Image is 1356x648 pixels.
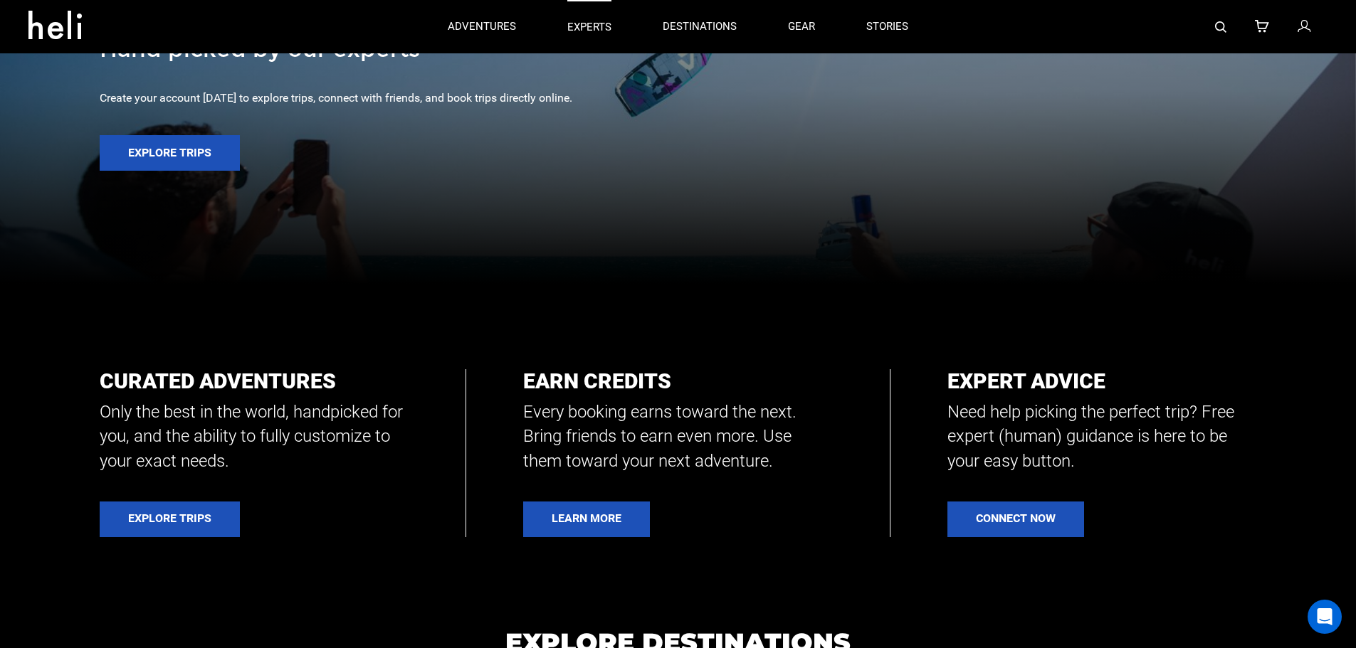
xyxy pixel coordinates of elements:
button: Explore Trips [100,135,240,171]
p: destinations [663,19,737,34]
p: Need help picking the perfect trip? Free expert (human) guidance is here to be your easy button. [947,400,1256,473]
h2: Curated Adventures [100,369,409,393]
p: Only the best in the world, handpicked for you, and the ability to fully customize to your exact ... [100,400,409,473]
p: adventures [448,19,516,34]
p: experts [567,20,611,35]
img: search-bar-icon.svg [1215,21,1226,33]
p: Every booking earns toward the next. Bring friends to earn even more. Use them toward your next a... [523,400,832,473]
div: Open Intercom Messenger [1308,600,1342,634]
h2: Earn Credits [523,369,832,393]
a: Explore Trips [100,501,240,537]
div: Create your account [DATE] to explore trips, connect with friends, and book trips directly online. [100,90,1256,107]
span: Hand picked by our experts [100,37,420,62]
a: Connect Now [947,501,1084,537]
h2: Expert Advice [947,369,1256,393]
a: Learn More [523,501,650,537]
